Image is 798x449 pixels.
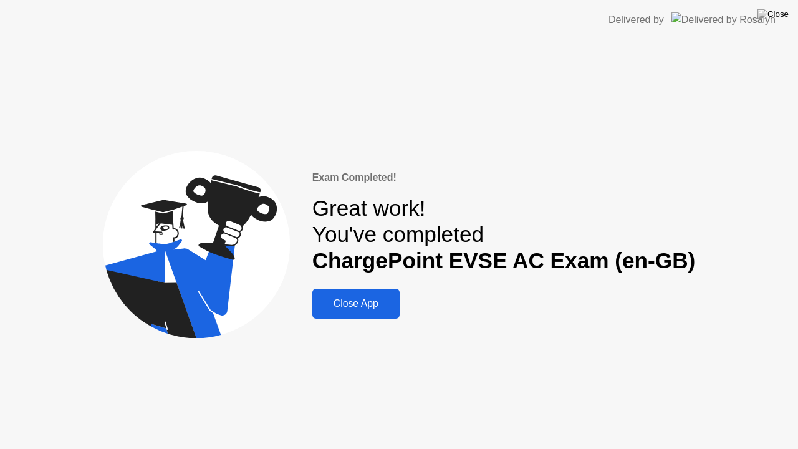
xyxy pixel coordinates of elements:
[316,298,396,309] div: Close App
[671,12,776,27] img: Delivered by Rosalyn
[312,195,696,274] div: Great work! You've completed
[312,248,696,273] b: ChargePoint EVSE AC Exam (en-GB)
[757,9,789,19] img: Close
[312,170,696,185] div: Exam Completed!
[608,12,664,27] div: Delivered by
[312,289,400,319] button: Close App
